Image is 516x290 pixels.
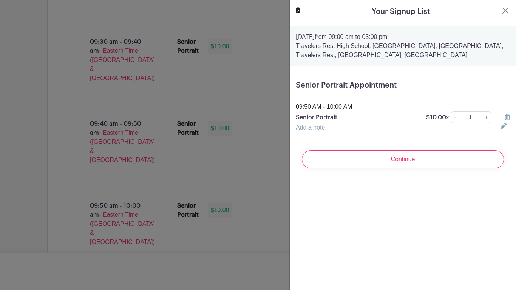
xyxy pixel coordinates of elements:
[296,34,315,40] strong: [DATE]
[446,114,449,120] span: x
[451,111,459,123] a: -
[291,102,514,111] div: 09:50 AM - 10:00 AM
[482,111,491,123] a: +
[296,81,510,90] h5: Senior Portrait Appointment
[296,113,417,122] p: Senior Portrait
[296,42,510,60] p: Travelers Rest High School, [GEOGRAPHIC_DATA], [GEOGRAPHIC_DATA], Travelers Rest, [GEOGRAPHIC_DAT...
[426,113,449,122] p: $10.00
[501,6,510,15] button: Close
[372,6,430,17] h5: Your Signup List
[296,32,510,42] p: from 09:00 am to 03:00 pm
[302,150,504,168] input: Continue
[296,124,325,131] a: Add a note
